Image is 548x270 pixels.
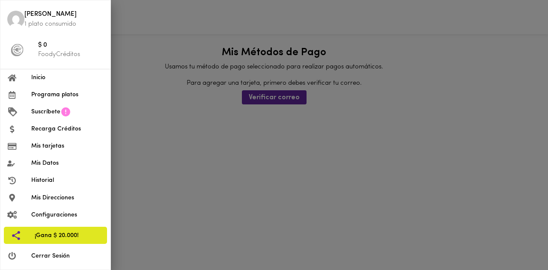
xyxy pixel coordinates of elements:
span: Recarga Créditos [31,125,104,134]
span: ¡Gana $ 20.000! [35,231,100,240]
span: Mis tarjetas [31,142,104,151]
span: [PERSON_NAME] [24,10,104,20]
span: Mis Datos [31,159,104,168]
span: Inicio [31,73,104,82]
span: $ 0 [38,41,104,50]
span: Configuraciones [31,211,104,220]
span: Mis Direcciones [31,193,104,202]
p: FoodyCréditos [38,50,104,59]
img: foody-creditos-black.png [11,44,24,56]
span: Historial [31,176,104,185]
p: 1 plato consumido [24,20,104,29]
span: Cerrar Sesión [31,252,104,261]
span: Programa platos [31,90,104,99]
span: Suscríbete [31,107,60,116]
iframe: Messagebird Livechat Widget [498,220,539,261]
